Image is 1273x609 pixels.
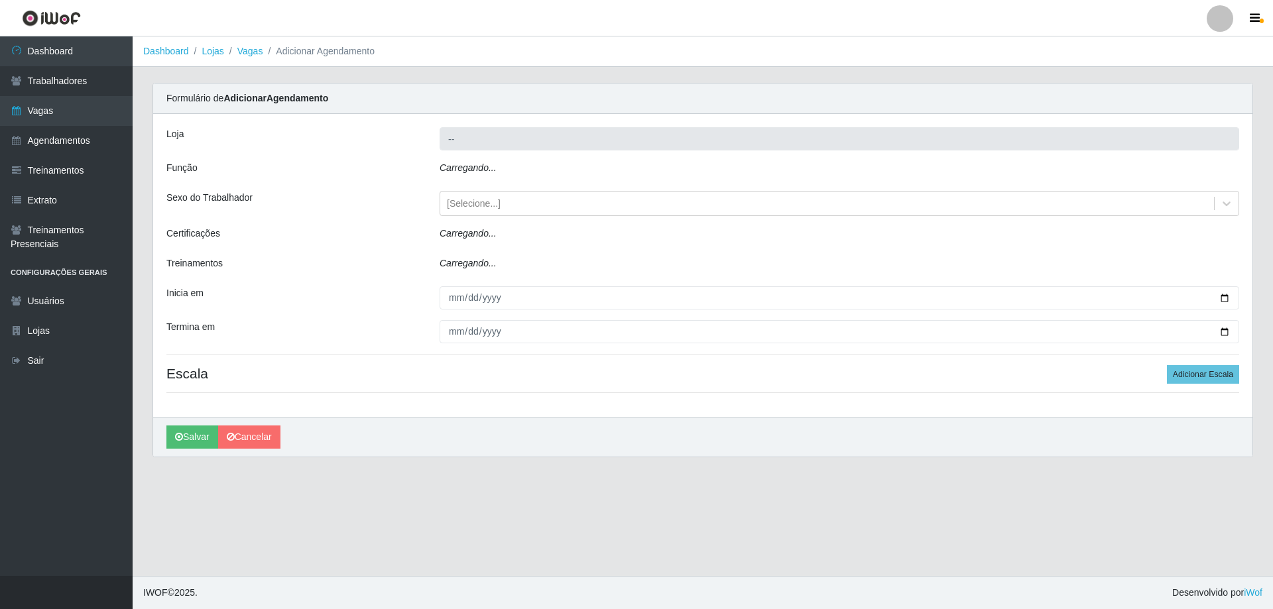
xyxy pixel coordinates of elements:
[153,83,1252,114] div: Formulário de
[143,46,189,56] a: Dashboard
[440,258,497,268] i: Carregando...
[447,197,501,211] div: [Selecione...]
[202,46,223,56] a: Lojas
[166,161,198,175] label: Função
[223,93,328,103] strong: Adicionar Agendamento
[22,10,81,27] img: CoreUI Logo
[440,228,497,239] i: Carregando...
[1244,587,1262,598] a: iWof
[263,44,375,58] li: Adicionar Agendamento
[166,286,204,300] label: Inicia em
[166,320,215,334] label: Termina em
[133,36,1273,67] nav: breadcrumb
[237,46,263,56] a: Vagas
[440,286,1239,309] input: 00/00/0000
[166,127,184,141] label: Loja
[143,587,168,598] span: IWOF
[1172,586,1262,600] span: Desenvolvido por
[166,425,218,449] button: Salvar
[440,162,497,173] i: Carregando...
[166,227,220,241] label: Certificações
[166,256,223,270] label: Treinamentos
[143,586,198,600] span: © 2025 .
[1167,365,1239,384] button: Adicionar Escala
[218,425,280,449] a: Cancelar
[166,365,1239,382] h4: Escala
[440,320,1239,343] input: 00/00/0000
[166,191,253,205] label: Sexo do Trabalhador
